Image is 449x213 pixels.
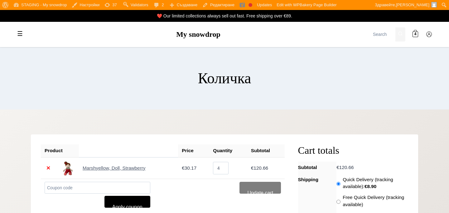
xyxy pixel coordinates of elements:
[343,176,408,191] label: Quick Delivery (tracking available):
[45,182,150,194] input: Coupon code
[298,144,408,156] h2: Cart totals
[370,27,395,41] input: Search
[83,165,145,171] a: Marshyellow, Doll, Strawberry
[396,2,429,7] span: [PERSON_NAME]
[249,3,252,7] div: Focus keyphrase not set
[213,162,229,174] input: Qty
[365,184,367,189] span: €
[336,165,339,170] span: €
[176,30,220,38] a: My snowdrop
[298,162,337,174] th: Subtotal
[251,165,268,171] bdi: 120.66
[247,144,285,157] th: Subtotal
[343,194,408,208] label: Free Quick Delivery (tracking available)
[209,144,247,157] th: Quantity
[414,31,417,37] span: 4
[336,165,354,170] bdi: 120.66
[178,144,209,157] th: Price
[45,164,52,172] a: Remove this item
[182,165,196,171] bdi: 30.17
[41,144,66,157] th: Product
[251,165,254,171] span: €
[409,28,422,41] a: 4
[14,28,26,40] label: Toggle mobile menu
[198,69,251,87] h1: Количка
[365,184,376,189] bdi: 8.90
[104,196,150,208] button: Apply coupon
[182,165,185,171] span: €
[239,182,281,194] button: Update cart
